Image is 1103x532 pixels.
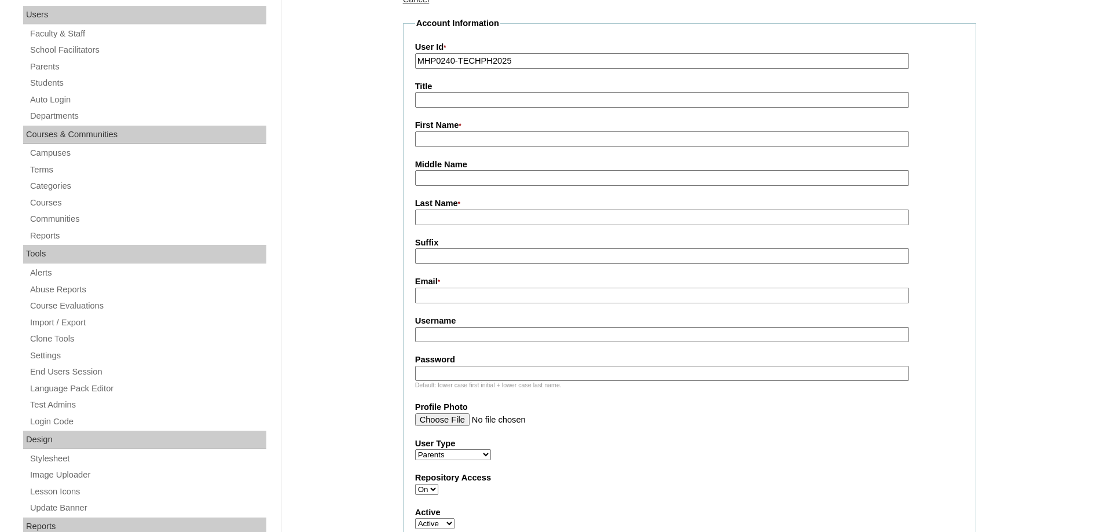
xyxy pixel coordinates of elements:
[415,315,964,327] label: Username
[23,126,266,144] div: Courses & Communities
[415,41,964,54] label: User Id
[29,452,266,466] a: Stylesheet
[29,43,266,57] a: School Facilitators
[415,507,964,519] label: Active
[29,76,266,90] a: Students
[29,381,266,396] a: Language Pack Editor
[415,159,964,171] label: Middle Name
[29,365,266,379] a: End Users Session
[29,332,266,346] a: Clone Tools
[29,398,266,412] a: Test Admins
[415,276,964,288] label: Email
[29,27,266,41] a: Faculty & Staff
[29,212,266,226] a: Communities
[29,266,266,280] a: Alerts
[29,163,266,177] a: Terms
[29,299,266,313] a: Course Evaluations
[29,348,266,363] a: Settings
[415,17,500,30] legend: Account Information
[29,146,266,160] a: Campuses
[415,354,964,366] label: Password
[29,485,266,499] a: Lesson Icons
[415,237,964,249] label: Suffix
[23,431,266,449] div: Design
[415,119,964,132] label: First Name
[23,6,266,24] div: Users
[29,282,266,297] a: Abuse Reports
[415,80,964,93] label: Title
[29,315,266,330] a: Import / Export
[29,414,266,429] a: Login Code
[29,109,266,123] a: Departments
[29,93,266,107] a: Auto Login
[415,401,964,413] label: Profile Photo
[29,179,266,193] a: Categories
[29,501,266,515] a: Update Banner
[29,229,266,243] a: Reports
[29,60,266,74] a: Parents
[415,472,964,484] label: Repository Access
[29,468,266,482] a: Image Uploader
[29,196,266,210] a: Courses
[415,438,964,450] label: User Type
[415,197,964,210] label: Last Name
[23,245,266,263] div: Tools
[415,381,964,390] div: Default: lower case first initial + lower case last name.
